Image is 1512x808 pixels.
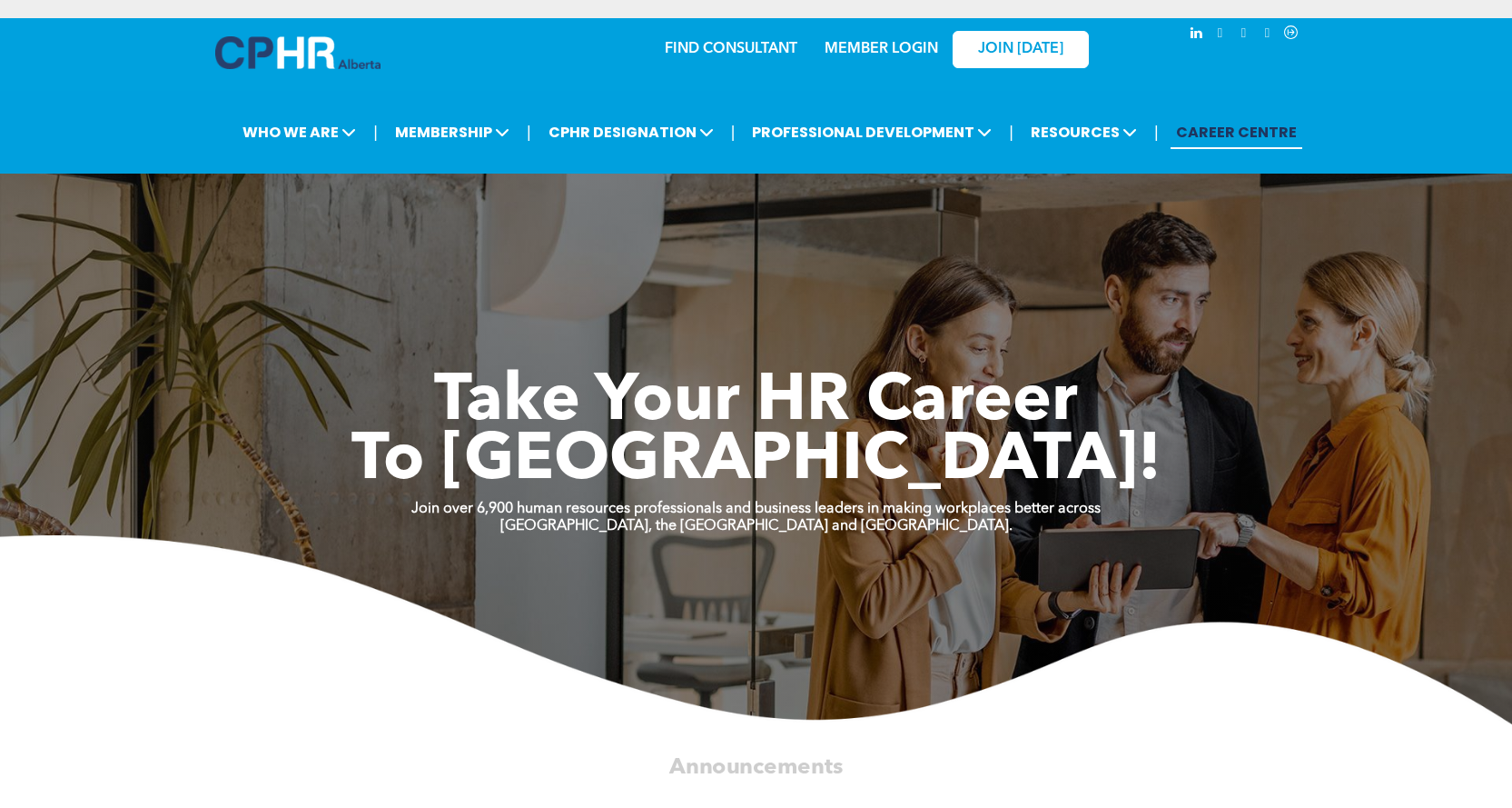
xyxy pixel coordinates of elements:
[237,115,361,149] span: WHO WE ARE
[215,36,380,69] img: A blue and white logo for cp alberta
[1281,23,1301,47] a: Social network
[669,756,843,778] span: Announcements
[953,31,1089,68] a: JOIN [DATE]
[665,42,797,56] a: FIND CONSULTANT
[731,114,736,151] li: |
[1258,23,1278,47] a: facebook
[978,41,1063,58] span: JOIN [DATE]
[1234,23,1254,47] a: youtube
[1009,114,1013,151] li: |
[527,114,531,151] li: |
[1154,114,1159,151] li: |
[1025,115,1142,149] span: RESOURCES
[1171,115,1302,149] a: CAREER CENTRE
[543,115,719,149] span: CPHR DESIGNATION
[351,429,1161,494] span: To [GEOGRAPHIC_DATA]!
[390,115,515,149] span: MEMBERSHIP
[1187,23,1207,47] a: linkedin
[500,519,1013,534] strong: [GEOGRAPHIC_DATA], the [GEOGRAPHIC_DATA] and [GEOGRAPHIC_DATA].
[411,502,1101,516] strong: Join over 6,900 human resources professionals and business leaders in making workplaces better ac...
[825,42,938,56] a: MEMBER LOGIN
[1211,23,1230,47] a: instagram
[434,370,1078,435] span: Take Your HR Career
[746,115,997,149] span: PROFESSIONAL DEVELOPMENT
[373,114,378,151] li: |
